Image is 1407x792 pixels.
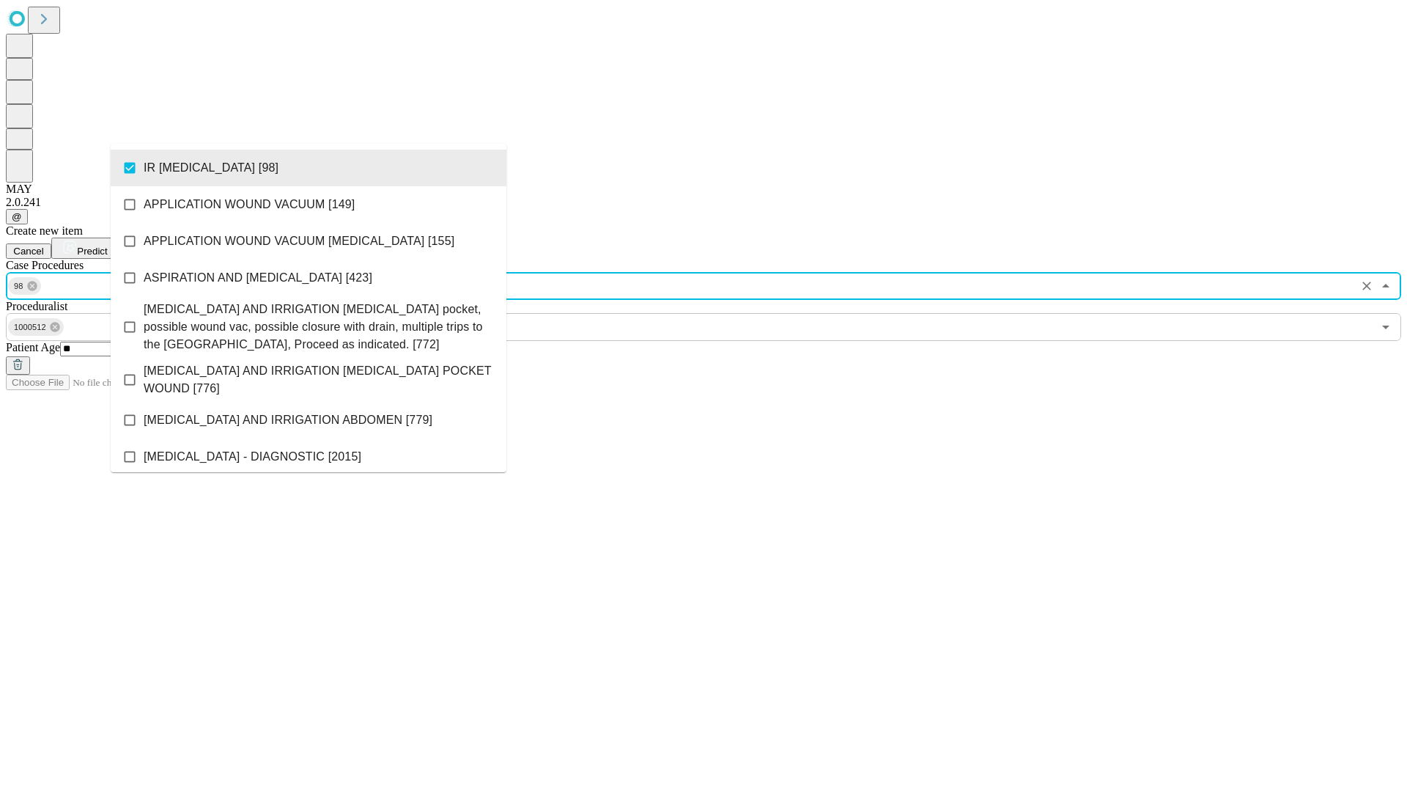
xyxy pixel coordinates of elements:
[144,159,278,177] span: IR [MEDICAL_DATA] [98]
[6,243,51,259] button: Cancel
[144,232,454,250] span: APPLICATION WOUND VACUUM [MEDICAL_DATA] [155]
[1375,276,1396,296] button: Close
[6,341,60,353] span: Patient Age
[144,196,355,213] span: APPLICATION WOUND VACUUM [149]
[144,448,361,466] span: [MEDICAL_DATA] - DIAGNOSTIC [2015]
[12,211,22,222] span: @
[144,362,495,397] span: [MEDICAL_DATA] AND IRRIGATION [MEDICAL_DATA] POCKET WOUND [776]
[1356,276,1377,296] button: Clear
[8,319,52,336] span: 1000512
[6,209,28,224] button: @
[77,246,107,257] span: Predict
[6,259,84,271] span: Scheduled Procedure
[8,278,29,295] span: 98
[6,300,67,312] span: Proceduralist
[6,183,1401,196] div: MAY
[144,269,372,287] span: ASPIRATION AND [MEDICAL_DATA] [423]
[6,196,1401,209] div: 2.0.241
[1375,317,1396,337] button: Open
[51,238,119,259] button: Predict
[6,224,83,237] span: Create new item
[13,246,44,257] span: Cancel
[8,318,64,336] div: 1000512
[144,301,495,353] span: [MEDICAL_DATA] AND IRRIGATION [MEDICAL_DATA] pocket, possible wound vac, possible closure with dr...
[8,277,41,295] div: 98
[144,411,432,429] span: [MEDICAL_DATA] AND IRRIGATION ABDOMEN [779]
